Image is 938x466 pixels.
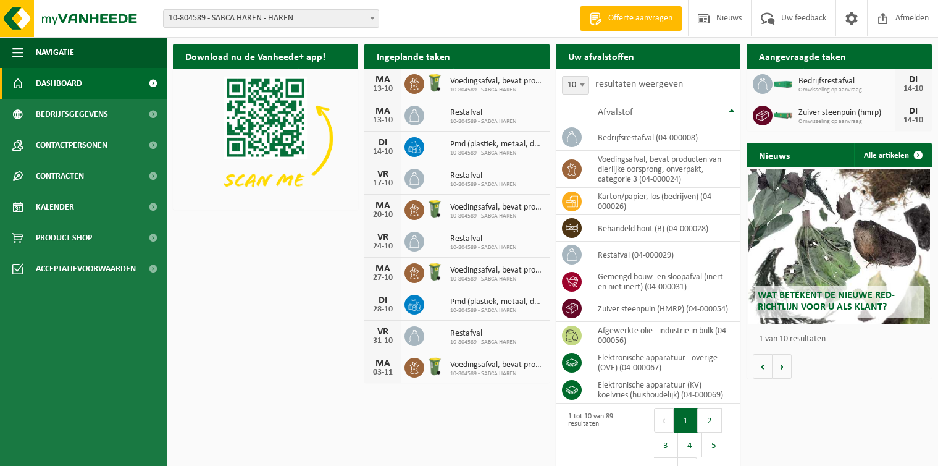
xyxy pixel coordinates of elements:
div: 17-10 [371,179,395,188]
div: DI [371,138,395,148]
span: Voedingsafval, bevat producten van dierlijke oorsprong, onverpakt, categorie 3 [450,360,543,370]
h2: Nieuws [747,143,802,167]
button: 4 [678,433,702,457]
div: 13-10 [371,85,395,93]
span: Pmd (plastiek, metaal, drankkartons) (bedrijven) [450,140,543,150]
span: 10-804589 - SABCA HAREN [450,118,516,125]
div: 14-10 [901,116,926,125]
span: Product Shop [36,222,92,253]
div: MA [371,106,395,116]
span: Voedingsafval, bevat producten van dierlijke oorsprong, onverpakt, categorie 3 [450,266,543,276]
a: Alle artikelen [854,143,931,167]
span: 10 [563,77,588,94]
td: gemengd bouw- en sloopafval (inert en niet inert) (04-000031) [588,268,740,295]
span: 10-804589 - SABCA HAREN [450,87,543,94]
span: Omwisseling op aanvraag [798,87,895,94]
span: Omwisseling op aanvraag [798,118,895,125]
div: 14-10 [901,85,926,93]
div: 27-10 [371,274,395,282]
td: restafval (04-000029) [588,242,740,268]
td: voedingsafval, bevat producten van dierlijke oorsprong, onverpakt, categorie 3 (04-000024) [588,151,740,188]
button: Vorige [753,354,773,379]
div: 20-10 [371,211,395,219]
span: Restafval [450,234,516,244]
button: Previous [654,408,674,433]
img: Download de VHEPlus App [173,69,358,208]
td: behandeld hout (B) (04-000028) [588,215,740,242]
td: zuiver steenpuin (HMRP) (04-000054) [588,295,740,322]
div: MA [371,201,395,211]
span: Restafval [450,329,516,339]
div: VR [371,327,395,337]
td: bedrijfsrestafval (04-000008) [588,124,740,151]
td: afgewerkte olie - industrie in bulk (04-000056) [588,322,740,349]
div: 24-10 [371,242,395,251]
span: 10-804589 - SABCA HAREN [450,276,543,283]
label: resultaten weergeven [595,79,683,89]
div: MA [371,264,395,274]
img: WB-0140-HPE-GN-50 [424,198,445,219]
h2: Uw afvalstoffen [556,44,647,68]
span: Kalender [36,192,74,222]
span: Acceptatievoorwaarden [36,253,136,284]
div: DI [371,295,395,305]
span: Pmd (plastiek, metaal, drankkartons) (bedrijven) [450,297,543,307]
button: 2 [698,408,722,433]
div: MA [371,358,395,368]
h2: Ingeplande taken [364,44,463,68]
span: Voedingsafval, bevat producten van dierlijke oorsprong, onverpakt, categorie 3 [450,203,543,213]
span: Restafval [450,171,516,181]
h2: Download nu de Vanheede+ app! [173,44,338,68]
span: Restafval [450,108,516,118]
img: WB-0140-HPE-GN-50 [424,72,445,93]
span: Voedingsafval, bevat producten van dierlijke oorsprong, onverpakt, categorie 3 [450,77,543,87]
img: HK-XC-20-GN-00 [773,77,794,88]
td: elektronische apparatuur - overige (OVE) (04-000067) [588,349,740,376]
span: Wat betekent de nieuwe RED-richtlijn voor u als klant? [758,290,895,312]
span: Contracten [36,161,84,192]
span: 10-804589 - SABCA HAREN [450,150,543,157]
button: 1 [674,408,698,433]
img: HK-XC-10-GN-00 [773,109,794,120]
div: VR [371,232,395,242]
div: DI [901,106,926,116]
button: 5 [702,433,726,457]
span: 10-804589 - SABCA HAREN [450,213,543,220]
span: Afvalstof [598,108,633,117]
span: 10 [562,76,589,95]
button: Volgende [773,354,792,379]
a: Wat betekent de nieuwe RED-richtlijn voor u als klant? [748,169,930,324]
span: Bedrijfsgegevens [36,99,108,130]
span: Offerte aanvragen [605,12,676,25]
span: 10-804589 - SABCA HAREN - HAREN [164,10,379,27]
p: 1 van 10 resultaten [759,335,926,344]
div: MA [371,75,395,85]
div: 03-11 [371,368,395,377]
span: 10-804589 - SABCA HAREN [450,244,516,252]
span: Navigatie [36,37,74,68]
td: elektronische apparatuur (KV) koelvries (huishoudelijk) (04-000069) [588,376,740,404]
div: VR [371,169,395,179]
span: 10-804589 - SABCA HAREN [450,307,543,315]
div: 28-10 [371,305,395,314]
img: WB-0140-HPE-GN-50 [424,261,445,282]
div: 31-10 [371,337,395,345]
div: 13-10 [371,116,395,125]
span: 10-804589 - SABCA HAREN - HAREN [163,9,379,28]
span: 10-804589 - SABCA HAREN [450,370,543,378]
td: karton/papier, los (bedrijven) (04-000026) [588,188,740,215]
span: Bedrijfsrestafval [798,77,895,87]
button: 3 [654,433,678,457]
span: Contactpersonen [36,130,107,161]
div: 14-10 [371,148,395,156]
div: DI [901,75,926,85]
h2: Aangevraagde taken [747,44,858,68]
a: Offerte aanvragen [580,6,682,31]
img: WB-0140-HPE-GN-50 [424,356,445,377]
span: Dashboard [36,68,82,99]
span: 10-804589 - SABCA HAREN [450,181,516,189]
span: Zuiver steenpuin (hmrp) [798,108,895,118]
span: 10-804589 - SABCA HAREN [450,339,516,346]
